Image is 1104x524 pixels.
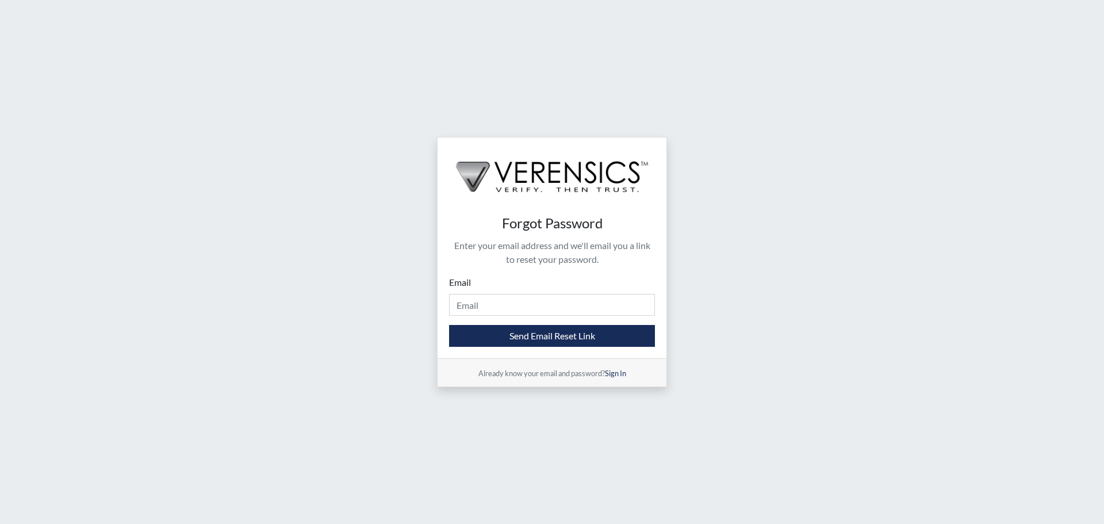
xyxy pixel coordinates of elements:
[449,294,655,316] input: Email
[438,137,666,204] img: logo-wide-black.2aad4157.png
[478,369,626,378] small: Already know your email and password?
[449,276,471,289] label: Email
[449,239,655,266] p: Enter your email address and we'll email you a link to reset your password.
[605,369,626,378] a: Sign In
[449,325,655,347] button: Send Email Reset Link
[449,215,655,232] h4: Forgot Password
